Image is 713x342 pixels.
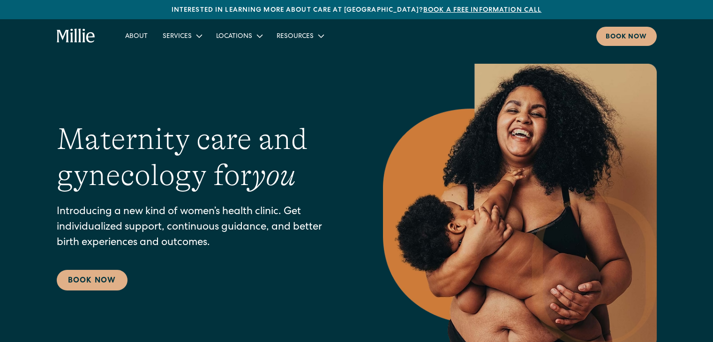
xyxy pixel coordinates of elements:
[57,29,96,44] a: home
[163,32,192,42] div: Services
[209,28,269,44] div: Locations
[423,7,541,14] a: Book a free information call
[252,158,296,192] em: you
[57,270,128,290] a: Book Now
[269,28,330,44] div: Resources
[277,32,314,42] div: Resources
[155,28,209,44] div: Services
[606,32,647,42] div: Book now
[57,205,345,251] p: Introducing a new kind of women’s health clinic. Get individualized support, continuous guidance,...
[216,32,252,42] div: Locations
[118,28,155,44] a: About
[596,27,657,46] a: Book now
[57,121,345,193] h1: Maternity care and gynecology for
